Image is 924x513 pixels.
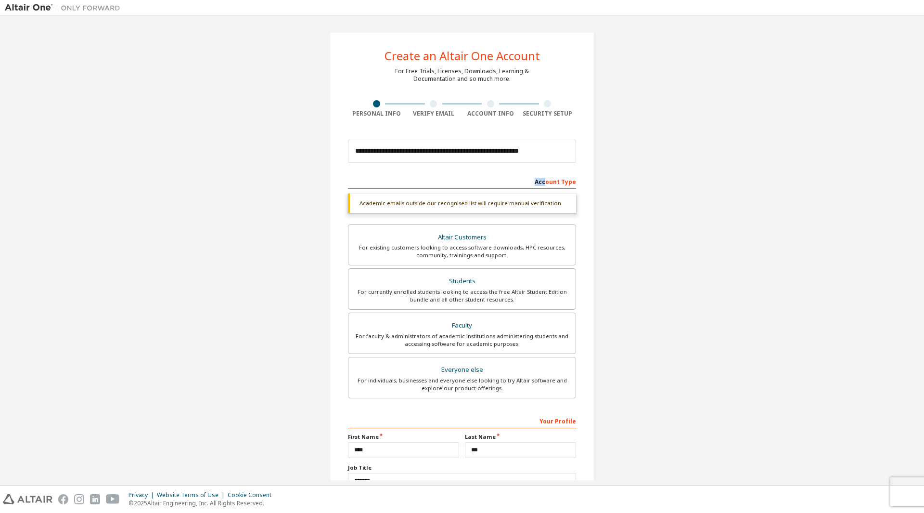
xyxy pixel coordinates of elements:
div: Students [354,275,570,288]
div: Altair Customers [354,231,570,244]
div: Account Type [348,173,576,189]
img: altair_logo.svg [3,494,52,504]
img: instagram.svg [74,494,84,504]
img: Altair One [5,3,125,13]
div: For existing customers looking to access software downloads, HPC resources, community, trainings ... [354,244,570,259]
div: Cookie Consent [228,491,277,499]
label: First Name [348,433,459,441]
div: For faculty & administrators of academic institutions administering students and accessing softwa... [354,332,570,348]
div: Verify Email [405,110,462,118]
div: For Free Trials, Licenses, Downloads, Learning & Documentation and so much more. [395,67,529,83]
div: Your Profile [348,413,576,428]
div: Faculty [354,319,570,332]
img: linkedin.svg [90,494,100,504]
img: facebook.svg [58,494,68,504]
div: For individuals, businesses and everyone else looking to try Altair software and explore our prod... [354,377,570,392]
div: Account Info [462,110,519,118]
div: Personal Info [348,110,405,118]
div: Website Terms of Use [157,491,228,499]
div: Everyone else [354,363,570,377]
div: Create an Altair One Account [385,50,540,62]
label: Job Title [348,464,576,472]
label: Last Name [465,433,576,441]
img: youtube.svg [106,494,120,504]
p: © 2025 Altair Engineering, Inc. All Rights Reserved. [128,499,277,507]
div: For currently enrolled students looking to access the free Altair Student Edition bundle and all ... [354,288,570,303]
div: Academic emails outside our recognised list will require manual verification. [348,194,576,213]
div: Security Setup [519,110,577,118]
div: Privacy [128,491,157,499]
